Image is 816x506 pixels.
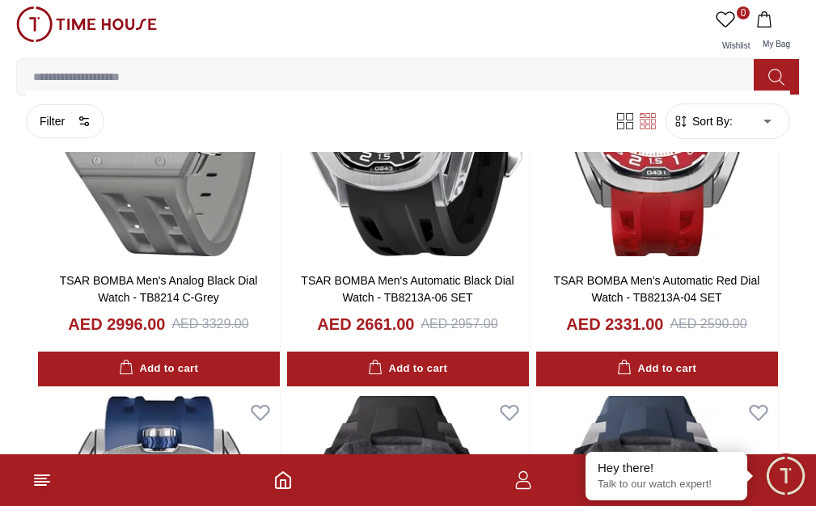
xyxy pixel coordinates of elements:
[536,352,778,386] button: Add to cart
[598,478,735,491] p: Talk to our watch expert!
[753,6,800,58] button: My Bag
[716,41,756,50] span: Wishlist
[617,360,696,378] div: Add to cart
[60,274,258,304] a: TSAR BOMBA Men's Analog Black Dial Watch - TB8214 C-Grey
[598,460,735,476] div: Hey there!
[554,274,760,304] a: TSAR BOMBA Men's Automatic Red Dial Watch - TB8213A-04 SET
[273,470,293,490] a: Home
[301,274,514,304] a: TSAR BOMBA Men's Automatic Black Dial Watch - TB8213A-06 SET
[38,352,280,386] button: Add to cart
[421,314,497,334] div: AED 2957.00
[119,360,198,378] div: Add to cart
[171,314,248,334] div: AED 3329.00
[16,6,157,42] img: ...
[712,6,753,58] a: 0Wishlist
[368,360,447,378] div: Add to cart
[737,6,750,19] span: 0
[317,313,414,335] h4: AED 2661.00
[287,352,529,386] button: Add to cart
[689,113,733,129] span: Sort By:
[68,313,165,335] h4: AED 2996.00
[26,104,104,138] button: Filter
[673,113,733,129] button: Sort By:
[566,313,663,335] h4: AED 2331.00
[670,314,746,334] div: AED 2590.00
[756,40,797,48] span: My Bag
[763,453,808,498] div: Chat Widget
